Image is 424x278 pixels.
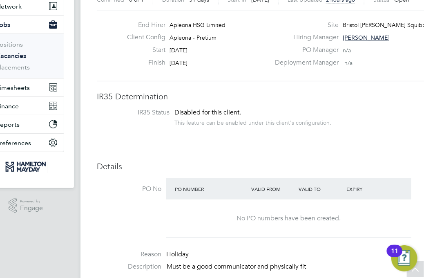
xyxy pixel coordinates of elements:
div: Expiry [344,182,392,196]
label: End Hirer [121,21,166,29]
div: 11 [391,251,398,262]
span: n/a [345,59,353,67]
span: Engage [20,205,43,212]
label: Client Config [121,33,166,42]
div: PO Number [173,182,249,196]
span: [DATE] [170,59,188,67]
label: Hiring Manager [270,33,339,42]
span: Apleona HSG Limited [170,21,226,29]
div: This feature can be enabled under this client's configuration. [174,117,331,126]
label: Site [270,21,339,29]
span: [PERSON_NAME] [343,34,390,41]
label: Description [97,262,161,271]
label: PO Manager [270,46,339,54]
label: IR35 Status [105,108,170,117]
span: Powered by [20,198,43,205]
label: Finish [121,58,166,67]
span: Holiday [166,250,189,258]
label: Deployment Manager [270,58,339,67]
span: [DATE] [170,47,188,54]
span: n/a [343,47,351,54]
label: PO No [97,185,161,193]
div: Valid From [249,182,297,196]
button: Open Resource Center, 11 new notifications [391,245,417,271]
span: Apleona - Pretium [170,34,217,41]
label: Start [121,46,166,54]
span: Disabled for this client. [174,108,241,117]
div: No PO numbers have been created. [174,214,403,223]
img: hamiltonmayday-logo-retina.png [4,160,47,173]
div: Valid To [297,182,345,196]
a: Powered byEngage [9,198,43,213]
label: Reason [97,250,161,259]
